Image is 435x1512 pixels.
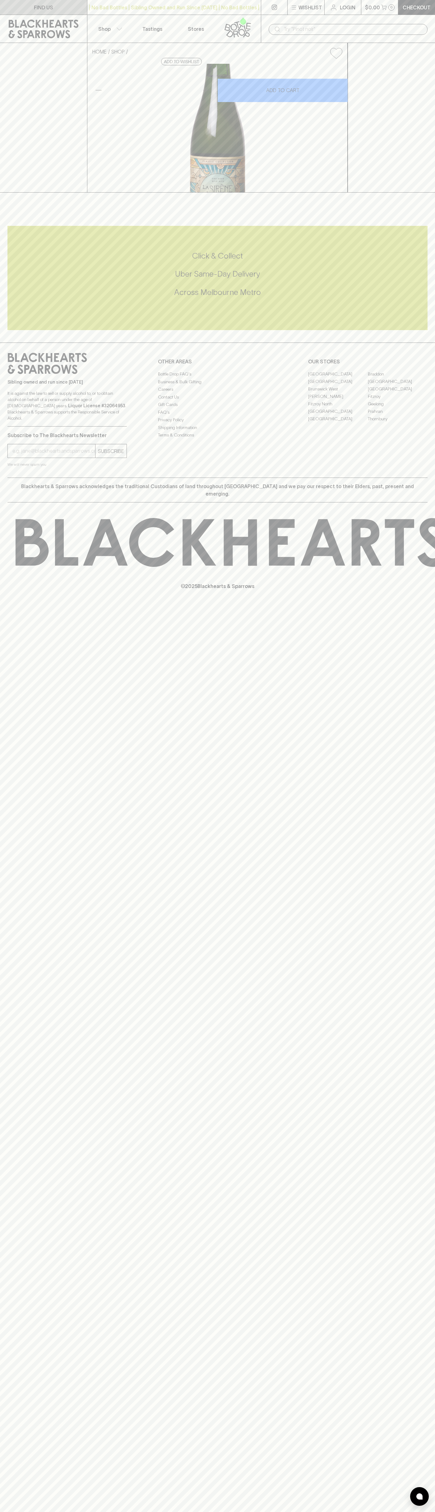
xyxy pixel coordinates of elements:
a: [GEOGRAPHIC_DATA] [368,385,428,393]
p: We will never spam you [7,461,127,468]
input: Try "Pinot noir" [284,24,423,34]
a: Business & Bulk Gifting [158,378,277,385]
button: Shop [87,15,131,43]
a: [GEOGRAPHIC_DATA] [308,408,368,415]
a: Braddon [368,370,428,378]
a: Shipping Information [158,424,277,431]
p: Stores [188,25,204,33]
p: ADD TO CART [266,86,299,94]
p: Shop [98,25,111,33]
p: It is against the law to sell or supply alcohol to, or to obtain alcohol on behalf of a person un... [7,390,127,421]
button: Add to wishlist [161,58,202,65]
p: Checkout [403,4,431,11]
a: Stores [174,15,218,43]
p: Login [340,4,355,11]
a: Fitzroy [368,393,428,400]
h5: Across Melbourne Metro [7,287,428,297]
a: Fitzroy North [308,400,368,408]
p: FIND US [34,4,53,11]
p: OTHER AREAS [158,358,277,365]
a: HOME [92,49,107,54]
a: Thornbury [368,415,428,422]
a: [GEOGRAPHIC_DATA] [308,378,368,385]
strong: Liquor License #32064953 [68,403,125,408]
a: [GEOGRAPHIC_DATA] [308,415,368,422]
p: Blackhearts & Sparrows acknowledges the traditional Custodians of land throughout [GEOGRAPHIC_DAT... [12,483,423,497]
button: Add to wishlist [328,45,345,61]
h5: Uber Same-Day Delivery [7,269,428,279]
a: Bottle Drop FAQ's [158,371,277,378]
a: Tastings [131,15,174,43]
p: Wishlist [298,4,322,11]
button: SUBSCRIBE [95,444,127,458]
p: OUR STORES [308,358,428,365]
img: bubble-icon [416,1493,423,1500]
p: $0.00 [365,4,380,11]
a: Gift Cards [158,401,277,408]
img: 50758.png [87,64,347,192]
h5: Click & Collect [7,251,428,261]
p: Subscribe to The Blackhearts Newsletter [7,432,127,439]
a: [GEOGRAPHIC_DATA] [368,378,428,385]
a: Careers [158,386,277,393]
a: Privacy Policy [158,416,277,424]
a: [PERSON_NAME] [308,393,368,400]
div: Call to action block [7,226,428,330]
a: Terms & Conditions [158,432,277,439]
a: [GEOGRAPHIC_DATA] [308,370,368,378]
input: e.g. jane@blackheartsandsparrows.com.au [12,446,95,456]
p: 0 [390,6,393,9]
a: Geelong [368,400,428,408]
a: SHOP [111,49,125,54]
a: Prahran [368,408,428,415]
p: Sibling owned and run since [DATE] [7,379,127,385]
a: Contact Us [158,393,277,401]
p: Tastings [142,25,162,33]
a: Brunswick West [308,385,368,393]
a: FAQ's [158,408,277,416]
button: ADD TO CART [218,79,348,102]
p: SUBSCRIBE [98,447,124,455]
